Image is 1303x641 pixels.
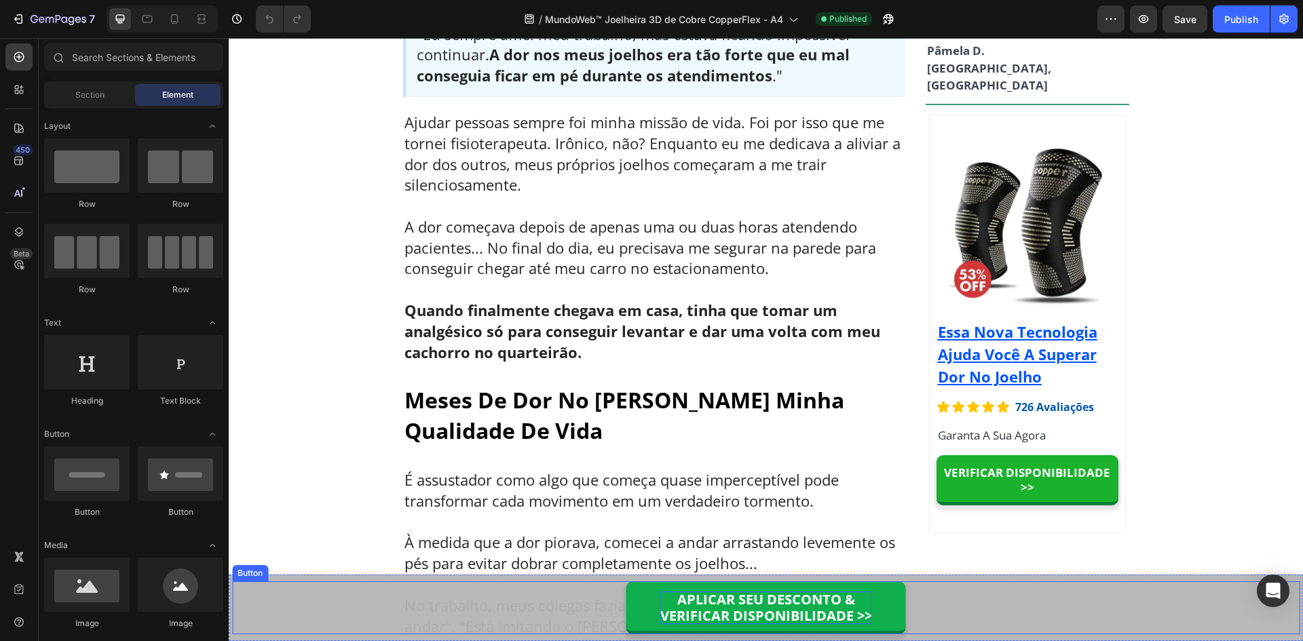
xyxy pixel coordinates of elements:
div: Heading [44,395,130,407]
p: 7 [89,11,95,27]
div: Open Intercom Messenger [1257,575,1289,607]
div: Button [6,529,37,541]
div: Row [138,198,223,210]
span: Text [44,317,61,329]
span: Button [44,428,69,440]
input: Search Sections & Elements [44,43,223,71]
p: APLICAR SEU DESCONTO & VERIFICAR DISPONIBILIDADE >> [432,553,643,586]
div: Image [138,617,223,629]
span: Toggle open [202,423,223,445]
span: Section [75,89,105,101]
span: MundoWeb™ Joelheira 3D de Cobre CopperFlex - A4 [545,12,783,26]
p: A dor começava depois de apenas uma ou duas horas atendendo pacientes... No final do dia, eu prec... [176,157,675,324]
div: Button [44,506,130,518]
p: À medida que a dor piorava, comecei a andar arrastando levemente os pés para evitar dobrar comple... [176,473,675,536]
p: Pâmela D. [GEOGRAPHIC_DATA], [GEOGRAPHIC_DATA] [698,4,899,56]
div: Beta [10,248,33,259]
span: Toggle open [202,312,223,334]
div: Image [44,617,130,629]
div: Row [44,284,130,296]
p: Garanta A Sua Agora [709,389,888,406]
div: Row [138,284,223,296]
div: Publish [1224,12,1258,26]
p: Ajudar pessoas sempre foi minha missão de vida. Foi por isso que me tornei fisioterapeuta. Irônic... [176,74,675,157]
strong: 726 Avaliações [787,362,865,376]
span: Media [44,539,68,551]
iframe: Design area [229,38,1303,641]
div: Button [138,506,223,518]
div: Text Block [138,395,223,407]
strong: Quando finalmente chegava em casa, tinha que tomar um analgésico só para conseguir levantar e dar... [176,262,651,324]
a: VERIFICAR DISPONIBILIDADE >> [708,417,890,467]
p: É assustador como algo que começa quase imperceptível pode transformar cada movimento em um verda... [176,431,675,473]
p: VERIFICAR DISPONIBILIDADE >> [708,427,890,457]
span: Element [162,89,193,101]
button: 7 [5,5,101,33]
button: Publish [1213,5,1270,33]
div: Row [44,198,130,210]
button: Save [1163,5,1207,33]
span: Published [829,13,867,25]
span: / [539,12,542,26]
span: Toggle open [202,535,223,556]
span: Layout [44,120,71,132]
a: APLICAR SEU DESCONTO &VERIFICAR DISPONIBILIDADE >> [398,543,677,596]
p: Meses De Dor No [PERSON_NAME] Minha Qualidade De Vida [176,347,675,408]
span: Save [1174,14,1196,25]
span: Toggle open [202,115,223,137]
img: gempages_463923879945962577-28e294fb-a7a7-4b68-bb1a-3d172b0327cf.webp [717,105,880,268]
div: 450 [13,144,33,155]
div: Undo/Redo [256,5,311,33]
strong: A dor nos meus joelhos era tão forte que eu mal conseguia ficar em pé durante os atendimentos [188,6,621,47]
a: Essa Nova Tecnologia Ajuda Você A Superar Dor No Joelho [709,284,869,349]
